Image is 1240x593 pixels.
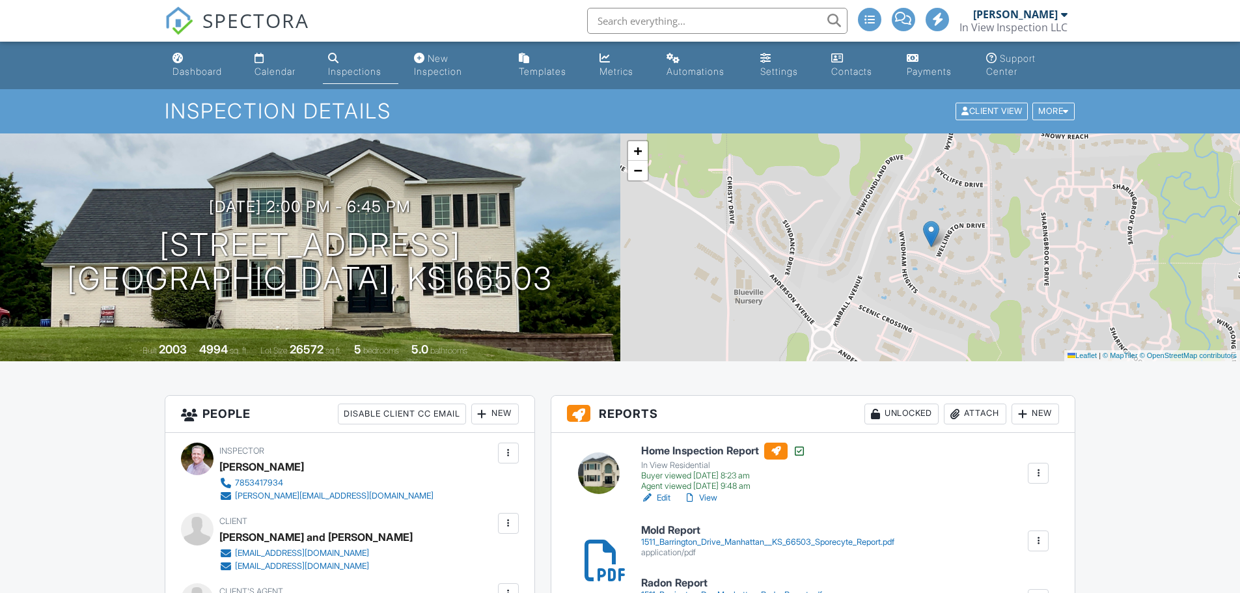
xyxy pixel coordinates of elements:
a: [EMAIL_ADDRESS][DOMAIN_NAME] [219,560,402,573]
h3: [DATE] 2:00 pm - 6:45 pm [209,198,411,215]
span: bathrooms [430,346,467,355]
h3: People [165,396,534,433]
a: 7853417934 [219,476,434,490]
div: Contacts [831,66,872,77]
a: Client View [954,105,1031,115]
div: 1511_Barrington_Drive_Manhattan__KS_66503_Sporecyte_Report.pdf [641,537,894,547]
div: More [1032,103,1075,120]
a: Metrics [594,47,651,84]
h6: Mold Report [641,525,894,536]
img: Marker [923,221,939,247]
div: Attach [944,404,1006,424]
div: [PERSON_NAME][EMAIL_ADDRESS][DOMAIN_NAME] [235,491,434,501]
div: Inspections [328,66,381,77]
a: © MapTiler [1103,352,1138,359]
div: [EMAIL_ADDRESS][DOMAIN_NAME] [235,548,369,559]
div: In View Residential [641,460,806,471]
div: New [1012,404,1059,424]
div: Metrics [599,66,633,77]
span: bedrooms [363,346,399,355]
a: Contacts [826,47,891,84]
h3: Reports [551,396,1075,433]
a: [PERSON_NAME][EMAIL_ADDRESS][DOMAIN_NAME] [219,490,434,503]
a: Payments [902,47,971,84]
h6: Home Inspection Report [641,443,806,460]
div: Calendar [255,66,296,77]
a: Calendar [249,47,312,84]
a: Dashboard [167,47,240,84]
div: [PERSON_NAME] [973,8,1058,21]
div: Client View [956,103,1028,120]
a: Zoom in [628,141,648,161]
a: New Inspection [409,47,503,84]
span: − [633,162,642,178]
div: [PERSON_NAME] [219,457,304,476]
div: Support Center [986,53,1036,77]
span: sq.ft. [325,346,342,355]
div: 4994 [199,342,228,356]
div: 5.0 [411,342,428,356]
div: Agent viewed [DATE] 9:48 am [641,481,806,491]
span: SPECTORA [202,7,309,34]
span: | [1099,352,1101,359]
div: Buyer viewed [DATE] 8:23 am [641,471,806,481]
div: Templates [519,66,566,77]
div: application/pdf [641,547,894,558]
h1: Inspection Details [165,100,1076,122]
a: Settings [755,47,816,84]
div: 7853417934 [235,478,283,488]
div: 5 [354,342,361,356]
span: Inspector [219,446,264,456]
a: Leaflet [1068,352,1097,359]
div: Disable Client CC Email [338,404,466,424]
a: Automations (Advanced) [661,47,745,84]
a: Templates [514,47,584,84]
div: [PERSON_NAME] and [PERSON_NAME] [219,527,413,547]
span: + [633,143,642,159]
div: Dashboard [172,66,222,77]
div: [EMAIL_ADDRESS][DOMAIN_NAME] [235,561,369,572]
a: © OpenStreetMap contributors [1140,352,1237,359]
a: Inspections [323,47,399,84]
span: Client [219,516,247,526]
div: In View Inspection LLC [959,21,1068,34]
a: Mold Report 1511_Barrington_Drive_Manhattan__KS_66503_Sporecyte_Report.pdf application/pdf [641,525,894,558]
h1: [STREET_ADDRESS] [GEOGRAPHIC_DATA], KS 66503 [67,228,553,297]
span: Lot Size [260,346,288,355]
a: [EMAIL_ADDRESS][DOMAIN_NAME] [219,547,402,560]
span: Built [143,346,157,355]
span: sq. ft. [230,346,248,355]
div: 2003 [159,342,187,356]
h6: Radon Report [641,577,822,589]
a: Zoom out [628,161,648,180]
a: Edit [641,491,670,504]
a: Home Inspection Report In View Residential Buyer viewed [DATE] 8:23 am Agent viewed [DATE] 9:48 am [641,443,806,492]
img: The Best Home Inspection Software - Spectora [165,7,193,35]
div: Unlocked [864,404,939,424]
div: Settings [760,66,798,77]
div: Payments [907,66,952,77]
a: SPECTORA [165,18,309,45]
div: New [471,404,519,424]
div: Automations [667,66,724,77]
input: Search everything... [587,8,847,34]
div: New Inspection [414,53,462,77]
div: 26572 [290,342,324,356]
a: View [683,491,717,504]
a: Support Center [981,47,1073,84]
